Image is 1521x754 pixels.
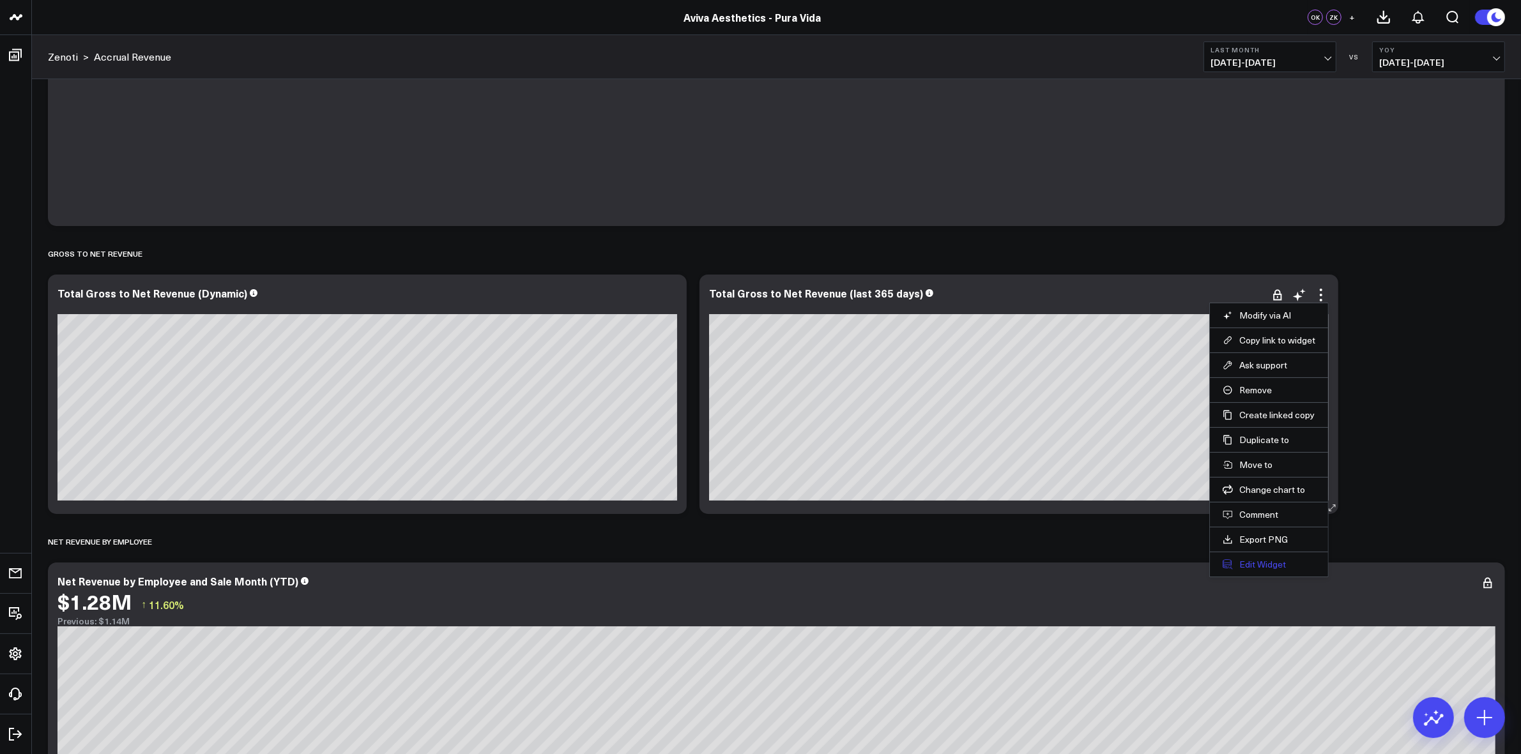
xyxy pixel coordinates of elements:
div: ZK [1326,10,1341,25]
span: + [1350,13,1356,22]
div: Total Gross to Net Revenue (Dynamic) [57,286,247,300]
div: Previous: $1.14M [57,616,1495,626]
button: Copy link to widget [1223,335,1315,346]
button: Remove [1223,384,1315,396]
span: [DATE] - [DATE] [1211,57,1329,68]
div: VS [1343,53,1366,61]
div: OK [1308,10,1323,25]
a: Accrual Revenue [94,50,171,64]
b: YoY [1379,46,1498,54]
a: Aviva Aesthetics - Pura Vida [684,10,822,24]
b: Last Month [1211,46,1329,54]
div: Total Gross to Net Revenue (last 365 days) [709,286,923,300]
button: Move to [1223,459,1315,471]
div: Gross to Net Revenue [48,239,142,268]
div: $1.28M [57,590,132,613]
button: Comment [1223,509,1315,520]
button: Duplicate to [1223,434,1315,446]
button: Modify via AI [1223,310,1315,321]
span: ↑ [141,596,146,613]
button: Ask support [1223,359,1315,371]
span: 11.60% [149,598,184,612]
a: Export PNG [1223,534,1315,545]
button: + [1345,10,1360,25]
div: Net Revenue by Employee [48,527,152,556]
a: Zenoti [48,50,78,64]
button: Edit Widget [1223,559,1315,570]
div: > [48,50,89,64]
button: Last Month[DATE]-[DATE] [1204,41,1336,72]
span: [DATE] - [DATE] [1379,57,1498,68]
button: Create linked copy [1223,409,1315,421]
button: Change chart to [1223,484,1315,495]
button: YoY[DATE]-[DATE] [1372,41,1505,72]
div: Net Revenue by Employee and Sale Month (YTD) [57,574,298,588]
